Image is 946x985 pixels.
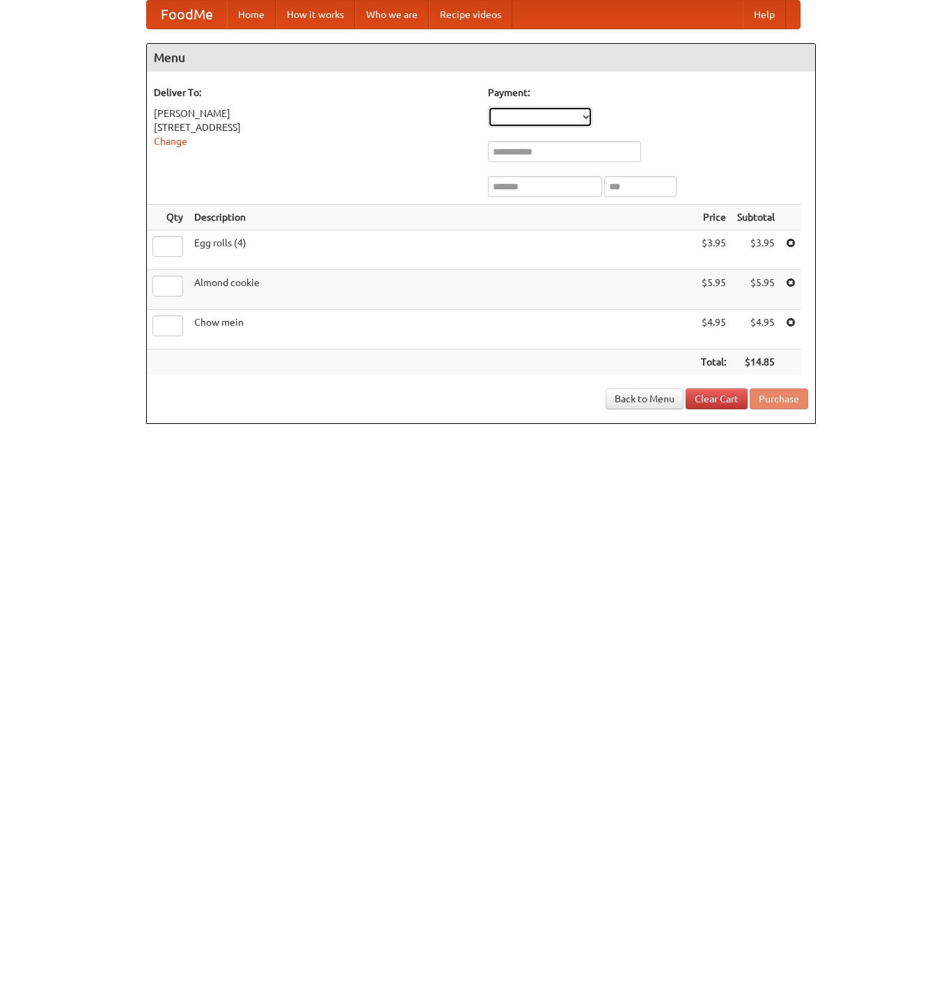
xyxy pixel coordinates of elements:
div: [PERSON_NAME] [154,107,474,120]
th: Qty [147,205,189,230]
td: Chow mein [189,310,695,349]
td: $5.95 [732,270,780,310]
h4: Menu [147,44,815,72]
a: Who we are [355,1,429,29]
button: Purchase [750,388,808,409]
h5: Payment: [488,86,808,100]
a: Home [227,1,276,29]
th: Total: [695,349,732,375]
h5: Deliver To: [154,86,474,100]
a: Recipe videos [429,1,512,29]
td: $5.95 [695,270,732,310]
th: Subtotal [732,205,780,230]
a: Change [154,136,187,147]
a: FoodMe [147,1,227,29]
td: Almond cookie [189,270,695,310]
td: $3.95 [732,230,780,270]
a: Help [743,1,786,29]
div: [STREET_ADDRESS] [154,120,474,134]
td: $4.95 [695,310,732,349]
td: $4.95 [732,310,780,349]
th: Price [695,205,732,230]
a: Clear Cart [686,388,748,409]
th: $14.85 [732,349,780,375]
td: Egg rolls (4) [189,230,695,270]
th: Description [189,205,695,230]
a: How it works [276,1,355,29]
a: Back to Menu [606,388,684,409]
td: $3.95 [695,230,732,270]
